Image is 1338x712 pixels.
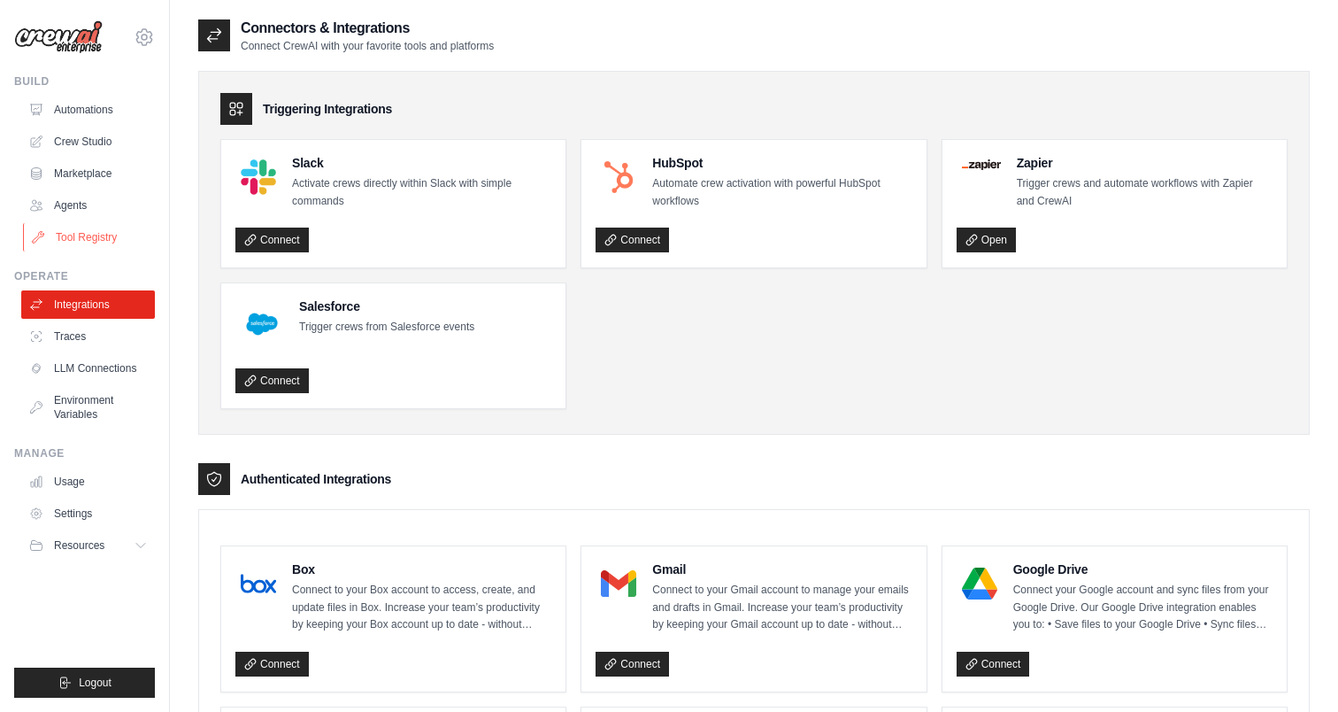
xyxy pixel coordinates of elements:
button: Logout [14,668,155,698]
p: Connect your Google account and sync files from your Google Drive. Our Google Drive integration e... [1013,582,1273,634]
h4: HubSpot [652,154,911,172]
img: Zapier Logo [962,159,1001,170]
a: Connect [596,652,669,677]
img: Logo [14,20,103,54]
h4: Gmail [652,561,911,578]
a: Open [957,228,1016,252]
h3: Triggering Integrations [263,100,392,118]
a: Automations [21,96,155,124]
a: Integrations [21,290,155,319]
img: HubSpot Logo [601,159,636,195]
p: Connect to your Box account to access, create, and update files in Box. Increase your team’s prod... [292,582,551,634]
h4: Zapier [1017,154,1273,172]
a: Environment Variables [21,386,155,429]
p: Trigger crews from Salesforce events [299,319,474,337]
img: Gmail Logo [601,566,636,601]
div: Operate [14,269,155,283]
span: Resources [54,538,104,553]
h4: Google Drive [1013,561,1273,578]
p: Activate crews directly within Slack with simple commands [292,175,551,210]
a: Connect [235,652,309,677]
img: Salesforce Logo [241,303,283,345]
a: Traces [21,322,155,351]
p: Connect CrewAI with your favorite tools and platforms [241,39,494,53]
img: Box Logo [241,566,276,601]
a: LLM Connections [21,354,155,383]
img: Slack Logo [241,159,276,195]
p: Automate crew activation with powerful HubSpot workflows [652,175,911,210]
a: Settings [21,499,155,528]
a: Crew Studio [21,128,155,156]
span: Logout [79,676,111,690]
a: Connect [957,652,1030,677]
p: Connect to your Gmail account to manage your emails and drafts in Gmail. Increase your team’s pro... [652,582,911,634]
h2: Connectors & Integrations [241,18,494,39]
div: Build [14,74,155,89]
h4: Salesforce [299,298,474,315]
p: Trigger crews and automate workflows with Zapier and CrewAI [1017,175,1273,210]
h4: Slack [292,154,551,172]
h3: Authenticated Integrations [241,470,391,488]
a: Tool Registry [23,223,157,252]
a: Connect [235,368,309,393]
h4: Box [292,561,551,578]
a: Connect [596,228,669,252]
a: Usage [21,468,155,496]
div: Manage [14,446,155,460]
img: Google Drive Logo [962,566,997,601]
a: Connect [235,228,309,252]
button: Resources [21,531,155,560]
a: Agents [21,191,155,220]
a: Marketplace [21,159,155,188]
